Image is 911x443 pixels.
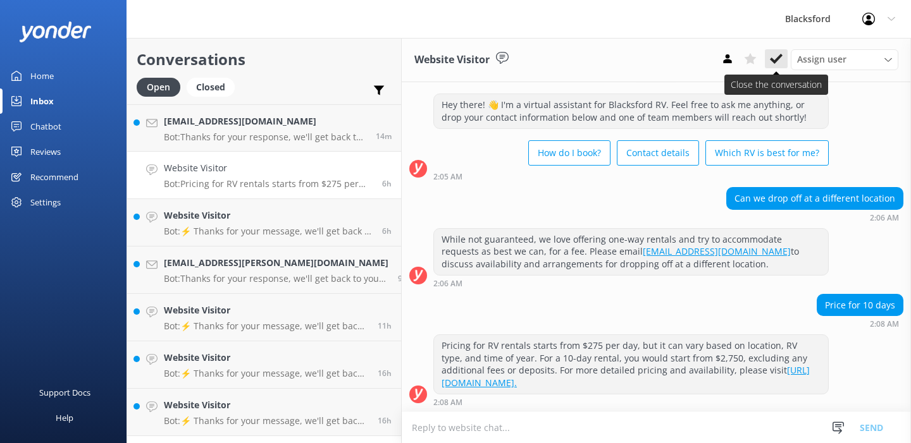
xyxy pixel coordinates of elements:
[378,320,392,331] span: Sep 02 2025 08:39pm (UTC -06:00) America/Chihuahua
[797,52,846,66] span: Assign user
[164,320,368,332] p: Bot: ⚡ Thanks for your message, we'll get back to you as soon as we can. You're also welcome to k...
[127,104,401,152] a: [EMAIL_ADDRESS][DOMAIN_NAME]Bot:Thanks for your response, we'll get back to you as soon as we can...
[137,47,392,71] h2: Conversations
[164,368,368,379] p: Bot: ⚡ Thanks for your message, we'll get back to you as soon as we can. You're also welcome to k...
[19,21,92,42] img: yonder-white-logo.png
[137,78,180,97] div: Open
[127,389,401,436] a: Website VisitorBot:⚡ Thanks for your message, we'll get back to you as soon as we can. You're als...
[643,245,791,257] a: [EMAIL_ADDRESS][DOMAIN_NAME]
[382,178,392,189] span: Sep 03 2025 02:08am (UTC -06:00) America/Chihuahua
[164,161,373,175] h4: Website Visitor
[39,380,90,405] div: Support Docs
[187,78,235,97] div: Closed
[382,226,392,236] span: Sep 03 2025 01:37am (UTC -06:00) America/Chihuahua
[617,140,699,166] button: Contact details
[433,173,462,181] strong: 2:05 AM
[164,131,366,143] p: Bot: Thanks for your response, we'll get back to you as soon as we can during opening hours.
[164,398,368,412] h4: Website Visitor
[434,335,828,393] div: Pricing for RV rentals starts from $275 per day, but it can vary based on location, RV type, and ...
[30,63,54,88] div: Home
[30,164,78,190] div: Recommend
[433,397,829,406] div: Sep 03 2025 02:08am (UTC -06:00) America/Chihuahua
[817,319,903,328] div: Sep 03 2025 02:08am (UTC -06:00) America/Chihuahua
[726,213,903,222] div: Sep 03 2025 02:06am (UTC -06:00) America/Chihuahua
[137,80,187,94] a: Open
[433,172,829,181] div: Sep 03 2025 02:05am (UTC -06:00) America/Chihuahua
[127,152,401,199] a: Website VisitorBot:Pricing for RV rentals starts from $275 per day, but it can vary based on loca...
[817,294,903,316] div: Price for 10 days
[705,140,829,166] button: Which RV is best for me?
[164,273,388,284] p: Bot: Thanks for your response, we'll get back to you as soon as we can during opening hours.
[398,273,407,284] span: Sep 02 2025 11:16pm (UTC -06:00) America/Chihuahua
[30,139,61,164] div: Reviews
[433,280,462,288] strong: 2:06 AM
[442,364,810,389] a: [URL][DOMAIN_NAME].
[433,279,829,288] div: Sep 03 2025 02:06am (UTC -06:00) America/Chihuahua
[30,88,54,114] div: Inbox
[376,131,392,142] span: Sep 03 2025 08:07am (UTC -06:00) America/Chihuahua
[187,80,241,94] a: Closed
[164,256,388,270] h4: [EMAIL_ADDRESS][PERSON_NAME][DOMAIN_NAME]
[164,209,373,222] h4: Website Visitor
[378,415,392,426] span: Sep 02 2025 03:44pm (UTC -06:00) America/Chihuahua
[164,415,368,427] p: Bot: ⚡ Thanks for your message, we'll get back to you as soon as we can. You're also welcome to k...
[127,199,401,246] a: Website VisitorBot:⚡ Thanks for your message, we'll get back to you as soon as we can. You're als...
[30,190,61,215] div: Settings
[164,178,373,190] p: Bot: Pricing for RV rentals starts from $275 per day, but it can vary based on location, RV type,...
[164,351,368,365] h4: Website Visitor
[30,114,61,139] div: Chatbot
[727,188,903,209] div: Can we drop off at a different location
[433,399,462,406] strong: 2:08 AM
[870,214,899,222] strong: 2:06 AM
[434,229,828,275] div: While not guaranteed, we love offering one-way rentals and try to accommodate requests as best we...
[164,114,366,128] h4: [EMAIL_ADDRESS][DOMAIN_NAME]
[434,94,828,128] div: Hey there! 👋 I'm a virtual assistant for Blacksford RV. Feel free to ask me anything, or drop you...
[414,52,490,68] h3: Website Visitor
[378,368,392,379] span: Sep 02 2025 03:52pm (UTC -06:00) America/Chihuahua
[127,294,401,341] a: Website VisitorBot:⚡ Thanks for your message, we'll get back to you as soon as we can. You're als...
[870,320,899,328] strong: 2:08 AM
[164,303,368,317] h4: Website Visitor
[164,226,373,237] p: Bot: ⚡ Thanks for your message, we'll get back to you as soon as we can. You're also welcome to k...
[127,246,401,294] a: [EMAIL_ADDRESS][PERSON_NAME][DOMAIN_NAME]Bot:Thanks for your response, we'll get back to you as s...
[127,341,401,389] a: Website VisitorBot:⚡ Thanks for your message, we'll get back to you as soon as we can. You're als...
[791,49,898,70] div: Assign User
[56,405,73,430] div: Help
[528,140,610,166] button: How do I book?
